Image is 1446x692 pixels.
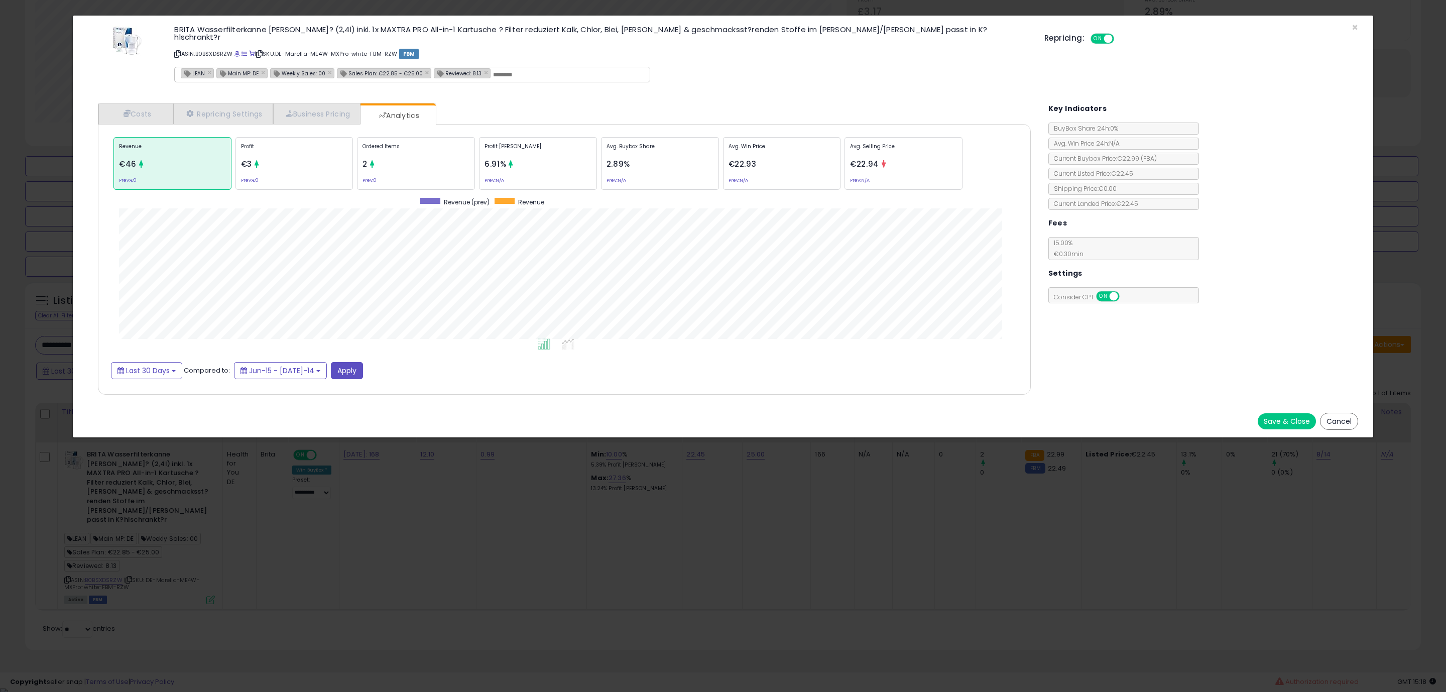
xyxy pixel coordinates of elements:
span: Shipping Price: €0.00 [1049,184,1117,193]
a: Costs [98,103,174,124]
a: Repricing Settings [174,103,273,124]
p: Avg. Buybox Share [607,143,713,158]
small: Prev: 0 [363,179,377,182]
small: Prev: N/A [607,179,626,182]
span: Main MP: DE [217,69,259,77]
p: Avg. Selling Price [850,143,957,158]
small: Prev: N/A [485,179,504,182]
span: 2.89% [607,159,630,169]
span: Weekly Sales: 00 [271,69,325,77]
button: Cancel [1320,413,1358,430]
span: FBM [399,49,419,59]
p: ASIN: B0BSXDSRZW | SKU: DE-Marella-ME4W-MXPro-white-FBM-RZW [174,46,1029,62]
h5: Key Indicators [1048,102,1107,115]
a: BuyBox page [234,50,240,58]
span: OFF [1113,35,1129,43]
span: Avg. Win Price 24h: N/A [1049,139,1120,148]
span: Last 30 Days [126,366,170,376]
p: Profit [241,143,348,158]
span: €3 [241,159,252,169]
span: €22.93 [729,159,757,169]
span: × [1352,20,1358,35]
a: Business Pricing [273,103,361,124]
span: Jun-15 - [DATE]-14 [249,366,314,376]
small: Prev: €0 [241,179,259,182]
a: × [261,68,267,77]
span: Current Listed Price: €22.45 [1049,169,1133,178]
span: Compared to: [184,365,230,375]
span: Current Buybox Price: [1049,154,1157,163]
a: Your listing only [249,50,255,58]
span: OFF [1118,292,1134,301]
small: Prev: N/A [729,179,748,182]
span: €22.99 [1117,154,1157,163]
span: BuyBox Share 24h: 0% [1049,124,1118,133]
a: All offer listings [242,50,247,58]
h3: BRITA Wasserfilterkanne [PERSON_NAME]? (2,4l) inkl. 1x MAXTRA PRO All-in-1 Kartusche ? Filter red... [174,26,1029,41]
span: ON [1097,292,1110,301]
span: Current Landed Price: €22.45 [1049,199,1138,208]
button: Apply [331,362,363,379]
img: 41auZAfxdcL._SL60_.jpg [112,26,143,56]
span: ( FBA ) [1141,154,1157,163]
span: Consider CPT: [1049,293,1133,301]
span: Revenue (prev) [444,198,490,206]
a: × [425,68,431,77]
span: €22.94 [850,159,879,169]
h5: Fees [1048,217,1067,229]
a: Analytics [360,105,435,126]
p: Revenue [119,143,226,158]
a: × [328,68,334,77]
h5: Repricing: [1044,34,1084,42]
span: LEAN [181,69,205,77]
small: Prev: €0 [119,179,137,182]
h5: Settings [1048,267,1082,280]
p: Profit [PERSON_NAME] [485,143,591,158]
p: Ordered Items [363,143,469,158]
span: 2 [363,159,368,169]
span: 15.00 % [1049,239,1083,258]
span: 6.91% [485,159,506,169]
span: Revenue [518,198,544,206]
p: Avg. Win Price [729,143,835,158]
a: × [484,68,490,77]
small: Prev: N/A [850,179,870,182]
span: €0.30 min [1049,250,1083,258]
span: ON [1092,35,1104,43]
span: €46 [119,159,137,169]
a: × [207,68,213,77]
button: Save & Close [1258,413,1316,429]
span: Sales Plan: €22.85 - €25.00 [337,69,423,77]
span: Reviewed: 8.13 [434,69,481,77]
